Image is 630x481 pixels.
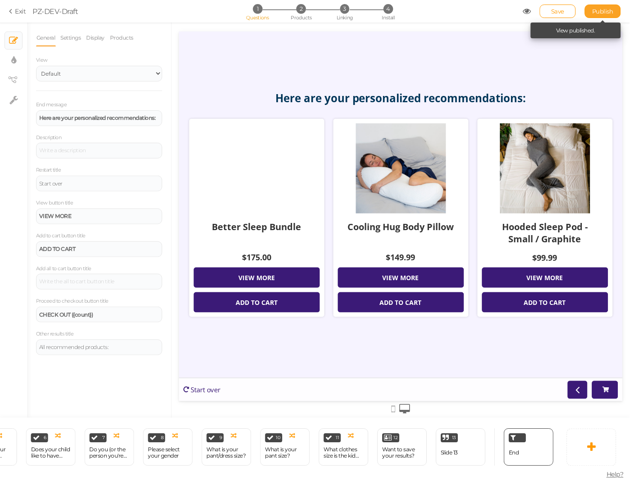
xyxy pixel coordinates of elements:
label: Description [36,135,62,141]
div: What clothes size is the kid who will use the Sleep Pod? [324,447,364,459]
div: Please select your gender [148,447,188,459]
a: View published. [557,27,596,34]
div: $175.00 [63,220,92,231]
a: Display [86,29,105,46]
span: 9 [220,436,223,440]
label: End message [36,102,67,108]
div: Do you (or the person you're shopping for) like to have your head covered while sleeping? [90,447,129,459]
span: End [509,449,520,456]
span: Products [291,14,312,21]
div: 10 What is your pant size? [260,429,310,466]
div: What is your pant/dress size? [207,447,247,459]
span: 13 [452,436,457,440]
span: Save [552,8,565,15]
a: Exit [9,7,26,16]
div: PZ-DEV-Draft [33,6,78,17]
li: 1 Questions [237,4,278,14]
span: 6 [44,436,47,440]
span: 10 [276,436,281,440]
strong: VIEW MORE [204,242,240,250]
strong: Here are your personalized recommendations: [39,114,156,121]
a: Settings [60,29,82,46]
div: Want to save your results? [383,447,422,459]
div: Slide 13 [441,450,458,456]
label: Restart title [36,167,61,173]
div: Hooded Sleep Pod - Small / Graphite [303,182,429,221]
div: 11 What clothes size is the kid who will use the Sleep Pod? [319,429,369,466]
label: Other results title [36,331,74,337]
span: 7 [103,436,105,440]
div: End [504,429,554,466]
span: View [36,57,48,63]
strong: Here are your personalized recommendations: [96,59,347,74]
span: 3 [340,4,350,14]
strong: ADD TO CART [201,267,243,275]
li: 3 Linking [324,4,366,14]
span: 4 [383,4,393,14]
span: 8 [161,436,164,440]
span: Questions [247,14,269,21]
span: Help? [607,471,624,479]
div: 12 Want to save your results? [378,429,427,466]
label: View button title [36,200,73,206]
div: Does your child like to have their head covered while sleeping? [31,447,71,459]
div: Start over [12,354,42,363]
span: Linking [337,14,353,21]
span: Install [382,14,395,21]
strong: ADD TO CART [39,245,76,252]
div: Start over [39,181,159,186]
span: Publish [593,8,614,15]
a: General [36,29,56,46]
div: 6 Does your child like to have their head covered while sleeping? [26,429,76,466]
span: 11 [336,436,339,440]
label: Proceed to checkout button title [36,298,109,304]
strong: VIEW MORE [59,242,96,250]
div: Better Sleep Bundle [15,182,141,220]
a: Products [110,29,134,46]
div: $149.99 [207,220,237,231]
div: 7 Do you (or the person you're shopping for) like to have your head covered while sleeping? [85,429,134,466]
strong: VIEW MORE [348,242,384,250]
span: 2 [297,4,306,14]
strong: CHECK OUT ({count}) [39,311,93,318]
label: Add to cart button title [36,233,86,239]
div: 9 What is your pant/dress size? [202,429,251,466]
span: 1 [253,4,262,14]
div: Cooling Hug Body Pillow [159,182,285,220]
span: 12 [394,436,398,440]
div: Save [540,5,576,18]
div: All recommended products: [39,345,159,350]
strong: ADD TO CART [57,267,99,275]
strong: VIEW MORE [39,213,72,219]
li: 2 Products [280,4,322,14]
strong: ADD TO CART [345,267,387,275]
div: $99.99 [354,221,379,231]
li: 4 Install [367,4,409,14]
div: What is your pant size? [265,447,305,459]
div: 8 Please select your gender [143,429,193,466]
div: 13 Slide 13 [436,429,486,466]
label: Add all to cart button title [36,266,91,272]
